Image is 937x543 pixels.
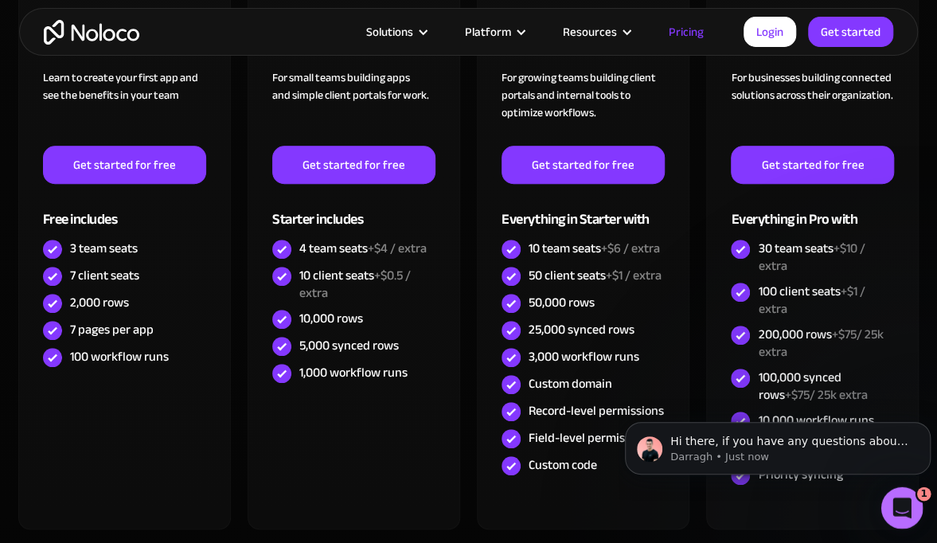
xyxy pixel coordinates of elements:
[299,264,411,305] span: +$0.5 / extra
[299,240,427,257] div: 4 team seats
[43,69,206,146] div: Learn to create your first app and see the benefits in your team ‍
[758,240,894,275] div: 30 team seats
[758,369,894,404] div: 100,000 synced rows
[744,17,796,47] a: Login
[502,184,665,236] div: Everything in Starter with
[758,326,894,361] div: 200,000 rows
[529,402,664,420] div: Record-level permissions
[299,337,399,354] div: 5,000 synced rows
[272,146,435,184] a: Get started for free
[43,184,206,236] div: Free includes
[543,21,649,42] div: Resources
[529,294,595,311] div: 50,000 rows
[346,21,445,42] div: Solutions
[272,184,435,236] div: Starter includes
[529,240,660,257] div: 10 team seats
[299,310,363,327] div: 10,000 rows
[808,17,893,47] a: Get started
[529,375,612,393] div: Custom domain
[731,146,894,184] a: Get started for free
[368,236,427,260] span: +$4 / extra
[70,294,129,311] div: 2,000 rows
[44,20,139,45] a: home
[70,348,169,365] div: 100 workflow runs
[529,321,634,338] div: 25,000 synced rows
[70,321,154,338] div: 7 pages per app
[758,322,883,364] span: +$75/ 25k extra
[917,487,931,502] span: 1
[445,21,543,42] div: Platform
[731,184,894,236] div: Everything in Pro with
[529,267,662,284] div: 50 client seats
[758,279,865,321] span: +$1 / extra
[563,21,617,42] div: Resources
[606,264,662,287] span: +$1 / extra
[731,69,894,146] div: For businesses building connected solutions across their organization. ‍
[465,21,511,42] div: Platform
[366,21,413,42] div: Solutions
[502,69,665,146] div: For growing teams building client portals and internal tools to optimize workflows.
[299,364,408,381] div: 1,000 workflow runs
[601,236,660,260] span: +$6 / extra
[881,487,923,529] iframe: Intercom live chat
[70,240,138,257] div: 3 team seats
[619,389,937,500] iframe: Intercom notifications message
[758,283,894,318] div: 100 client seats
[758,236,865,278] span: +$10 / extra
[529,456,597,474] div: Custom code
[70,267,139,284] div: 7 client seats
[529,429,653,447] div: Field-level permissions
[649,21,724,42] a: Pricing
[784,383,867,407] span: +$75/ 25k extra
[299,267,435,302] div: 10 client seats
[529,348,639,365] div: 3,000 workflow runs
[43,146,206,184] a: Get started for free
[272,69,435,146] div: For small teams building apps and simple client portals for work. ‍
[502,146,665,184] a: Get started for free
